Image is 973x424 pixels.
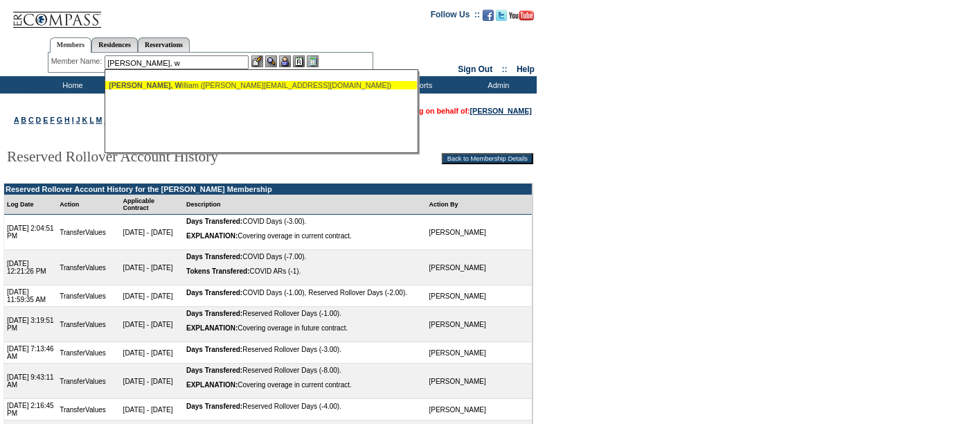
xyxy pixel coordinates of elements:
[186,403,424,410] div: Reserved Rollover Days (-4.00).
[251,55,263,67] img: b_edit.gif
[72,116,74,124] a: I
[91,37,138,52] a: Residences
[186,232,424,240] div: Covering overage in current contract.
[186,267,424,275] div: COVID ARs (-1).
[36,116,42,124] a: D
[427,250,532,285] td: [PERSON_NAME]
[4,399,57,421] td: [DATE] 2:16:45 PM
[293,55,305,67] img: Reservations
[457,76,537,94] td: Admin
[509,10,534,21] img: Subscribe to our YouTube Channel
[120,195,184,215] td: Applicable Contract
[184,195,427,215] td: Description
[427,215,532,250] td: [PERSON_NAME]
[57,250,120,285] td: TransferValues
[442,153,533,164] input: Back to Membership Details
[120,215,184,250] td: [DATE] - [DATE]
[186,218,424,225] div: COVID Days (-3.00).
[4,184,532,195] td: Reserved Rollover Account History for the [PERSON_NAME] Membership
[265,55,277,67] img: View
[279,55,291,67] img: Impersonate
[186,346,424,353] div: Reserved Rollover Days (-3.00).
[4,215,57,250] td: [DATE] 2:04:51 PM
[427,285,532,307] td: [PERSON_NAME]
[186,310,242,317] b: Days Transfered:
[186,324,424,332] div: Covering overage in future contract.
[4,195,57,215] td: Log Date
[50,37,92,53] a: Members
[427,399,532,421] td: [PERSON_NAME]
[4,285,57,307] td: [DATE] 11:59:35 AM
[57,342,120,364] td: TransferValues
[4,250,57,285] td: [DATE] 12:21:26 PM
[4,307,57,342] td: [DATE] 3:19:51 PM
[57,285,120,307] td: TransferValues
[496,14,507,22] a: Follow us on Twitter
[186,366,242,374] b: Days Transfered:
[120,364,184,399] td: [DATE] - [DATE]
[186,253,424,260] div: COVID Days (-7.00).
[57,307,120,342] td: TransferValues
[186,267,250,275] b: Tokens Transfered:
[186,289,424,297] div: COVID Days (-1.00), Reserved Rollover Days (-2.00).
[31,76,111,94] td: Home
[186,232,238,240] b: EXPLANATION:
[120,285,184,307] td: [DATE] - [DATE]
[502,64,508,74] span: ::
[186,218,242,225] b: Days Transfered:
[307,55,319,67] img: b_calculator.gif
[109,81,181,89] span: [PERSON_NAME], W
[120,307,184,342] td: [DATE] - [DATE]
[496,10,507,21] img: Follow us on Twitter
[64,116,70,124] a: H
[186,381,424,389] div: Covering overage in current contract.
[138,37,190,52] a: Reservations
[96,116,102,124] a: M
[470,107,532,115] a: [PERSON_NAME]
[373,107,532,115] span: You are acting on behalf of:
[427,364,532,399] td: [PERSON_NAME]
[458,64,492,74] a: Sign Out
[186,310,424,317] div: Reserved Rollover Days (-1.00).
[186,403,242,410] b: Days Transfered:
[427,195,532,215] td: Action By
[28,116,34,124] a: C
[427,342,532,364] td: [PERSON_NAME]
[57,364,120,399] td: TransferValues
[89,116,93,124] a: L
[509,14,534,22] a: Subscribe to our YouTube Channel
[120,399,184,421] td: [DATE] - [DATE]
[186,289,242,297] b: Days Transfered:
[57,195,120,215] td: Action
[517,64,535,74] a: Help
[109,81,413,89] div: illiam ([PERSON_NAME][EMAIL_ADDRESS][DOMAIN_NAME])
[120,250,184,285] td: [DATE] - [DATE]
[186,324,238,332] b: EXPLANATION:
[4,342,57,364] td: [DATE] 7:13:46 AM
[43,116,48,124] a: E
[4,364,57,399] td: [DATE] 9:43:11 AM
[57,399,120,421] td: TransferValues
[21,116,26,124] a: B
[120,342,184,364] td: [DATE] - [DATE]
[483,14,494,22] a: Become our fan on Facebook
[57,215,120,250] td: TransferValues
[57,116,62,124] a: G
[14,116,19,124] a: A
[483,10,494,21] img: Become our fan on Facebook
[186,253,242,260] b: Days Transfered:
[50,116,55,124] a: F
[76,116,80,124] a: J
[186,366,424,374] div: Reserved Rollover Days (-8.00).
[186,381,238,389] b: EXPLANATION:
[82,116,88,124] a: K
[3,138,362,179] td: Reserved Rollover Account History
[431,8,480,25] td: Follow Us ::
[427,307,532,342] td: [PERSON_NAME]
[51,55,105,67] div: Member Name:
[186,346,242,353] b: Days Transfered:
